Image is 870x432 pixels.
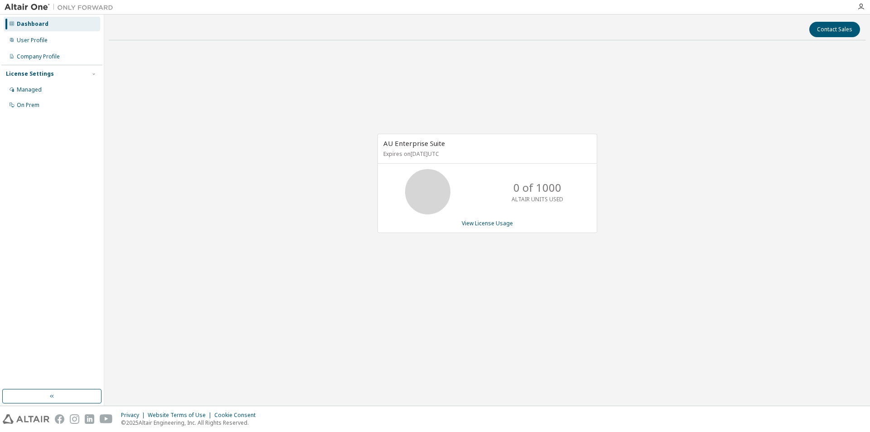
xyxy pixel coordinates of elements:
[17,86,42,93] div: Managed
[85,414,94,424] img: linkedin.svg
[214,412,261,419] div: Cookie Consent
[121,419,261,427] p: © 2025 Altair Engineering, Inc. All Rights Reserved.
[55,414,64,424] img: facebook.svg
[148,412,214,419] div: Website Terms of Use
[70,414,79,424] img: instagram.svg
[3,414,49,424] img: altair_logo.svg
[100,414,113,424] img: youtube.svg
[121,412,148,419] div: Privacy
[6,70,54,78] div: License Settings
[512,195,563,203] p: ALTAIR UNITS USED
[383,139,445,148] span: AU Enterprise Suite
[383,150,589,158] p: Expires on [DATE] UTC
[809,22,860,37] button: Contact Sales
[17,53,60,60] div: Company Profile
[17,20,48,28] div: Dashboard
[5,3,118,12] img: Altair One
[17,102,39,109] div: On Prem
[513,180,561,195] p: 0 of 1000
[462,219,513,227] a: View License Usage
[17,37,48,44] div: User Profile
